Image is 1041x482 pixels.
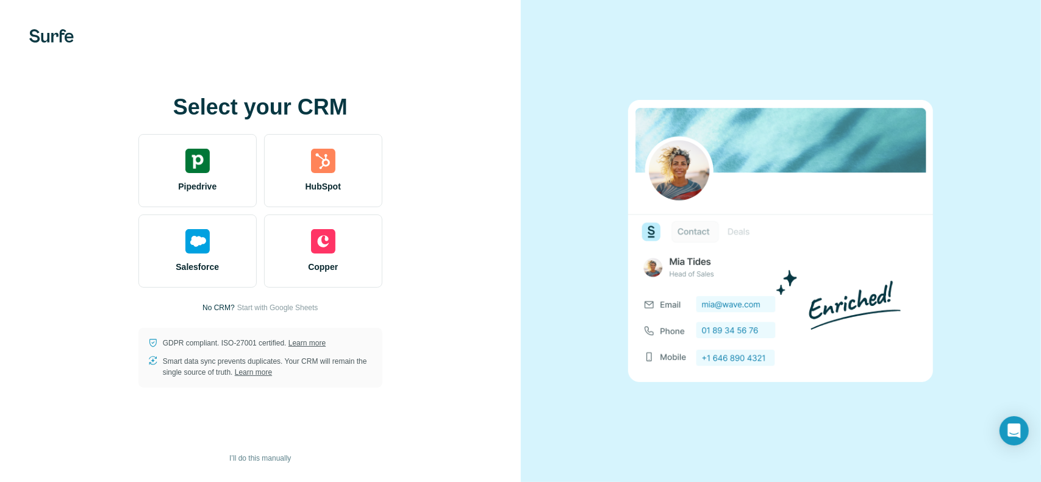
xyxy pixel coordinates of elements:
p: GDPR compliant. ISO-27001 certified. [163,338,326,349]
div: Open Intercom Messenger [1000,416,1029,445]
img: copper's logo [311,229,335,253]
img: hubspot's logo [311,149,335,173]
a: Learn more [288,339,326,347]
img: none image [628,100,933,382]
a: Learn more [235,368,272,377]
img: pipedrive's logo [185,149,210,173]
span: HubSpot [306,180,341,193]
img: Surfe's logo [29,29,74,43]
button: Start with Google Sheets [237,302,318,313]
span: Copper [308,261,338,273]
h1: Select your CRM [138,95,382,119]
span: Pipedrive [178,180,216,193]
span: I’ll do this manually [229,453,291,464]
p: Smart data sync prevents duplicates. Your CRM will remain the single source of truth. [163,356,373,378]
button: I’ll do this manually [221,449,299,467]
span: Salesforce [176,261,219,273]
p: No CRM? [202,302,235,313]
img: salesforce's logo [185,229,210,253]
